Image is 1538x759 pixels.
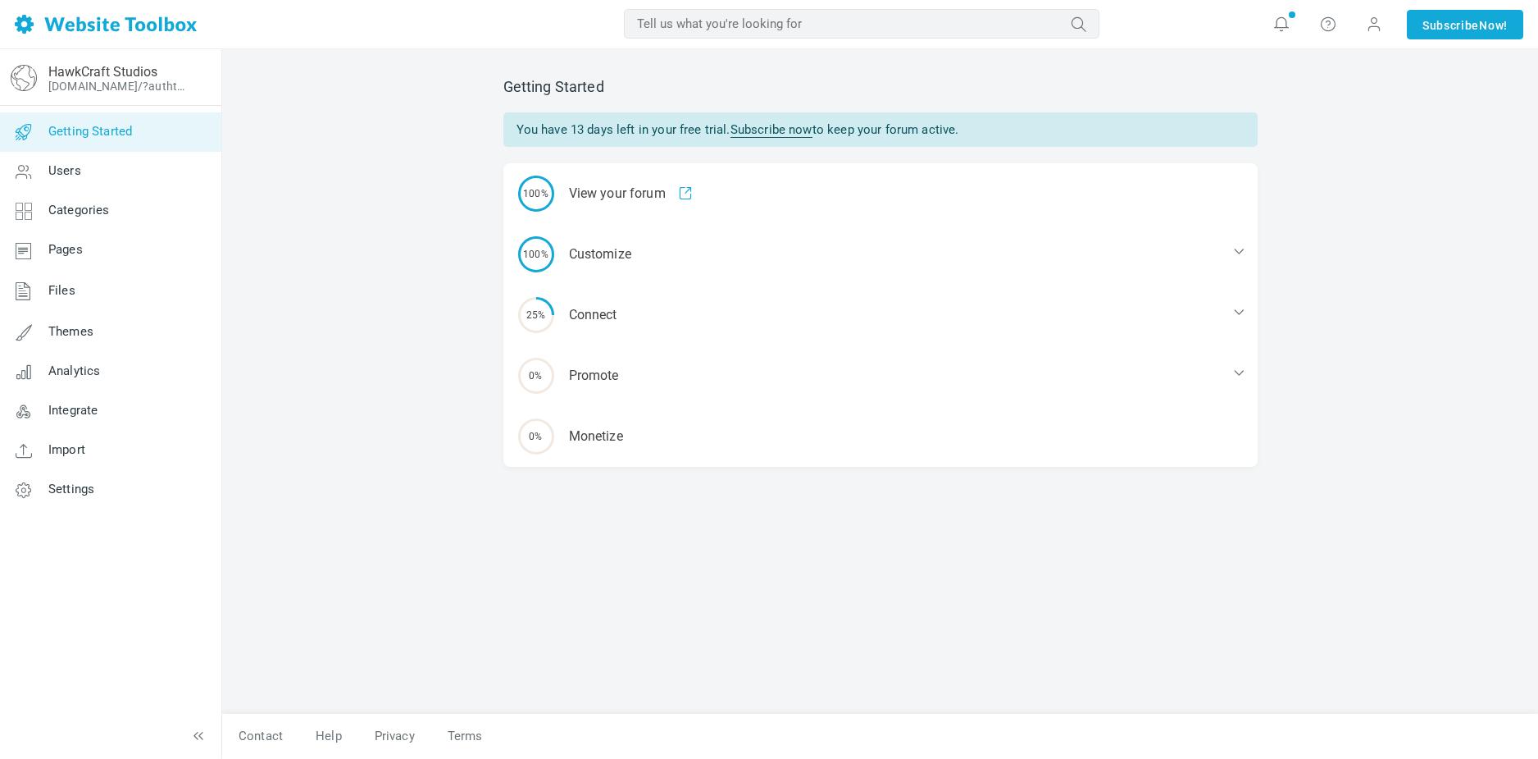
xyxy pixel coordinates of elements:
input: Tell us what you're looking for [624,9,1099,39]
span: 100% [518,176,554,212]
span: Integrate [48,403,98,418]
div: Customize [503,224,1258,285]
a: Subscribe now [730,122,812,138]
a: HawkCraft Studios [48,64,157,80]
a: 100% View your forum [503,163,1258,224]
span: Import [48,442,85,457]
img: globe-icon.png [11,65,37,91]
span: 0% [518,358,554,394]
span: 25% [518,297,554,333]
span: 100% [518,236,554,272]
span: Analytics [48,363,100,378]
span: Files [48,283,75,298]
a: Terms [431,722,499,751]
div: Promote [503,345,1258,406]
a: Privacy [358,722,431,751]
div: View your forum [503,163,1258,224]
span: 0% [518,418,554,455]
a: Contact [222,722,299,751]
span: Settings [48,482,94,496]
a: Help [299,722,358,751]
span: Users [48,163,81,178]
span: Pages [48,242,83,257]
h2: Getting Started [503,78,1258,96]
a: SubscribeNow! [1407,10,1523,39]
a: [DOMAIN_NAME]/?authtoken=97f1d04576da1b56ae0501107086d2d9&rememberMe=1 [48,80,191,93]
span: Now! [1479,16,1508,34]
span: Themes [48,324,93,339]
div: Monetize [503,406,1258,467]
div: You have 13 days left in your free trial. to keep your forum active. [503,112,1258,147]
div: Connect [503,285,1258,345]
a: 0% Monetize [503,406,1258,467]
span: Categories [48,203,110,217]
span: Getting Started [48,124,132,139]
